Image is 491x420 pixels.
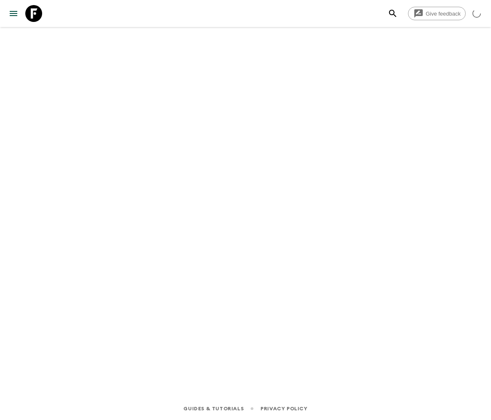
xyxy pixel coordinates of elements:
[421,11,465,17] span: Give feedback
[183,404,244,413] a: Guides & Tutorials
[408,7,466,20] a: Give feedback
[260,404,307,413] a: Privacy Policy
[5,5,22,22] button: menu
[384,5,401,22] button: search adventures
